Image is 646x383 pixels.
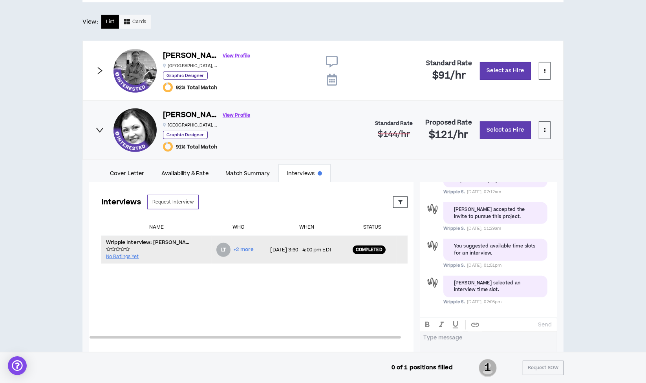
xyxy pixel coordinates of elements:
[426,276,439,290] div: Wripple S.
[176,84,217,91] span: 92% Total Match
[543,351,554,359] span: / 250
[448,318,463,332] button: UNDERLINE text
[106,246,139,260] button: No Ratings Yet
[153,164,217,182] a: Availability & Rate
[163,110,218,121] h6: [PERSON_NAME]
[454,206,537,220] div: [PERSON_NAME] accepted the invite to pursue this project.
[454,243,537,257] div: You suggested available time slots for an interview.
[101,164,153,182] a: Cover Letter
[278,164,331,182] a: Interviews
[216,243,231,257] div: Lauren-Bridget T.
[221,247,226,252] div: LT
[119,15,151,29] button: Cards
[163,63,218,69] p: [GEOGRAPHIC_DATA] , [GEOGRAPHIC_DATA]
[270,247,343,253] p: [DATE] 3:30 - 4:00 pm EDT
[467,262,501,268] span: [DATE], 01:51pm
[426,60,472,67] h4: Standard Rate
[113,49,157,92] div: Dustin G.
[429,129,468,141] h2: $121 /hr
[101,219,212,236] th: Name
[113,108,157,152] div: Irina I.
[95,126,104,134] span: right
[163,50,218,62] h6: [PERSON_NAME]
[479,358,497,378] span: 1
[265,219,348,236] th: When
[443,262,465,268] span: Wripple S.
[443,299,465,305] span: Wripple S.
[353,246,386,254] div: Completed
[212,219,265,236] th: Who
[132,18,146,26] span: Cards
[82,18,98,26] p: View:
[223,108,250,122] a: View Profile
[95,66,104,75] span: right
[432,70,466,82] h2: $91 /hr
[234,246,254,253] span: +2 more
[348,219,397,236] th: Status
[176,144,217,150] span: 91% Total Match
[468,318,482,332] button: create hypertext link
[163,122,218,128] p: [GEOGRAPHIC_DATA] , [GEOGRAPHIC_DATA]
[480,62,531,80] button: Select as Hire
[420,318,434,332] button: BOLD text
[480,121,531,139] button: Select as Hire
[467,299,501,305] span: [DATE], 02:05pm
[467,225,501,231] span: [DATE], 11:29am
[538,321,552,328] p: Send
[467,189,501,195] span: [DATE], 07:12am
[147,195,199,209] button: Request Interview
[443,225,465,231] span: Wripple S.
[535,319,555,330] button: Send
[106,239,192,246] p: Wripple Interview: [PERSON_NAME] + [PERSON_NAME] for Graphic Designer
[540,351,543,359] span: 0
[426,202,439,216] div: Wripple S.
[163,71,208,80] p: Graphic Designer
[454,280,537,293] div: [PERSON_NAME] selected an interview time slot.
[101,197,141,207] h3: Interviews
[434,318,448,332] button: ITALIC text
[163,131,208,139] p: Graphic Designer
[426,239,439,253] div: Wripple S.
[375,121,413,126] h4: Standard Rate
[217,164,278,182] a: Match Summary
[8,356,27,375] div: Open Intercom Messenger
[378,128,410,140] span: $144 /hr
[523,361,564,375] button: Request SOW
[223,49,250,63] a: View Profile
[443,189,465,195] span: Wripple S.
[425,119,472,126] h4: Proposed Rate
[392,363,453,372] p: 0 of 1 positions filled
